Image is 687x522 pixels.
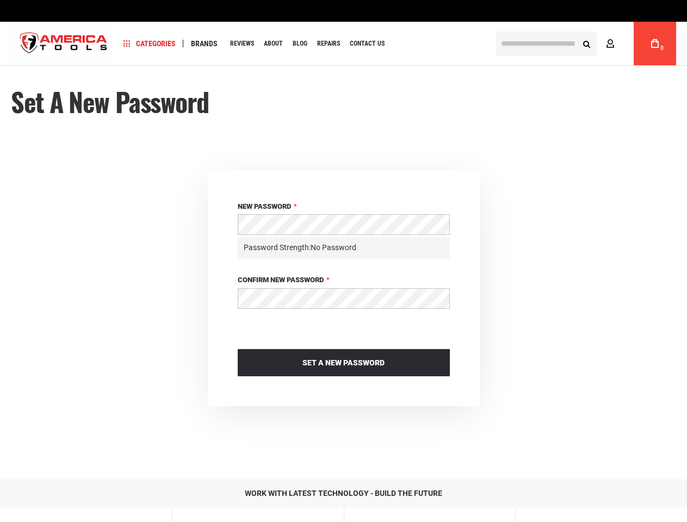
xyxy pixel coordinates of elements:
[186,36,222,51] a: Brands
[288,36,312,51] a: Blog
[311,243,356,252] span: No Password
[312,36,345,51] a: Repairs
[11,23,116,64] a: store logo
[11,23,116,64] img: America Tools
[238,238,450,258] div: Password Strength:
[645,22,665,65] a: 0
[576,33,597,54] button: Search
[238,349,450,376] button: Set a New Password
[259,36,288,51] a: About
[293,40,307,47] span: Blog
[345,36,389,51] a: Contact Us
[119,36,181,51] a: Categories
[230,40,254,47] span: Reviews
[238,276,324,284] span: Confirm New Password
[660,45,664,51] span: 0
[191,40,218,47] span: Brands
[238,202,291,210] span: New Password
[317,40,340,47] span: Repairs
[350,40,385,47] span: Contact Us
[11,82,208,121] span: Set a New Password
[264,40,283,47] span: About
[123,40,176,47] span: Categories
[225,36,259,51] a: Reviews
[302,358,385,367] span: Set a New Password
